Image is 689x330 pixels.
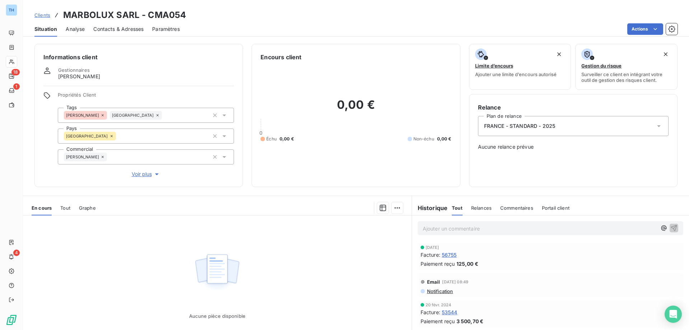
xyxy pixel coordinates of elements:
h6: Encours client [261,53,301,61]
span: 3 500,70 € [456,317,484,325]
span: Graphe [79,205,96,211]
input: Ajouter une valeur [162,112,168,118]
span: [GEOGRAPHIC_DATA] [112,113,154,117]
span: [PERSON_NAME] [66,155,99,159]
span: 4 [13,250,20,256]
a: Clients [34,11,50,19]
span: 1 [13,83,20,90]
span: 0,00 € [437,136,451,142]
img: Empty state [194,250,240,295]
span: Échu [266,136,277,142]
span: Non-échu [413,136,434,142]
span: Tout [60,205,70,211]
span: Paiement reçu [421,260,455,268]
span: Commentaires [500,205,533,211]
span: Voir plus [132,171,160,178]
span: Gestion du risque [581,63,622,69]
span: 53544 [442,308,458,316]
div: Open Intercom Messenger [665,306,682,323]
button: Actions [627,23,663,35]
h6: Relance [478,103,669,112]
span: [DATE] 08:49 [442,280,468,284]
span: Relances [471,205,492,211]
span: Facture : [421,308,440,316]
span: FRANCE - STANDARD - 2025 [484,122,556,130]
h6: Informations client [43,53,234,61]
span: [DATE] [426,245,439,250]
span: 20 févr. 2024 [426,303,451,307]
span: 125,00 € [456,260,478,268]
span: 0,00 € [280,136,294,142]
span: Propriétés Client [58,92,234,102]
span: 0 [259,130,262,136]
span: 18 [11,69,20,75]
input: Ajouter une valeur [107,154,113,160]
span: 56755 [442,251,457,259]
span: [GEOGRAPHIC_DATA] [66,134,108,138]
span: Facture : [421,251,440,259]
span: Situation [34,25,57,33]
button: Voir plus [58,170,234,178]
span: [PERSON_NAME] [66,113,99,117]
span: [PERSON_NAME] [58,73,100,80]
span: Notification [426,288,453,294]
button: Limite d’encoursAjouter une limite d’encours autorisé [469,44,571,90]
span: Email [427,279,440,285]
span: Portail client [542,205,570,211]
span: Paramètres [152,25,180,33]
input: Ajouter une valeur [116,133,122,139]
span: Analyse [66,25,85,33]
img: Logo LeanPay [6,314,17,326]
button: Gestion du risqueSurveiller ce client en intégrant votre outil de gestion des risques client. [575,44,678,90]
h3: MARBOLUX SARL - CMA054 [63,9,186,22]
div: TH [6,4,17,16]
h6: Historique [412,204,448,212]
span: Aucune pièce disponible [189,313,245,319]
span: Aucune relance prévue [478,143,669,150]
span: Limite d’encours [475,63,513,69]
span: En cours [32,205,52,211]
span: Tout [452,205,463,211]
span: Surveiller ce client en intégrant votre outil de gestion des risques client. [581,71,671,83]
span: Clients [34,12,50,18]
h2: 0,00 € [261,98,451,119]
span: Paiement reçu [421,317,455,325]
span: Contacts & Adresses [93,25,144,33]
span: Ajouter une limite d’encours autorisé [475,71,557,77]
span: Gestionnaires [58,67,90,73]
